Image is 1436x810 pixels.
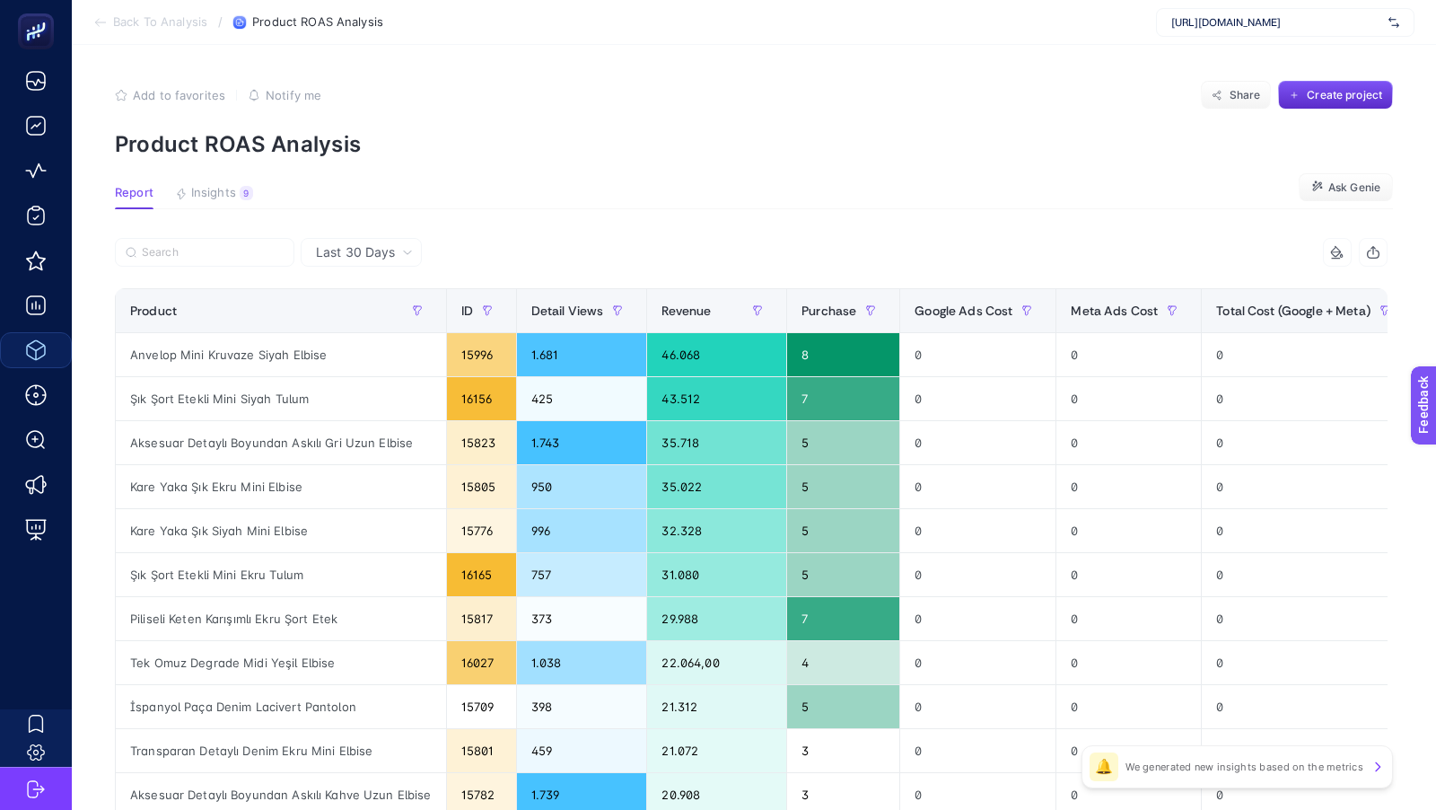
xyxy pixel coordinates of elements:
[517,553,647,596] div: 757
[1202,729,1414,772] div: 0
[133,88,225,102] span: Add to favorites
[900,421,1055,464] div: 0
[447,553,516,596] div: 16165
[218,14,223,29] span: /
[787,509,899,552] div: 5
[1071,304,1158,318] span: Meta Ads Cost
[1202,597,1414,640] div: 0
[248,88,321,102] button: Notify me
[447,641,516,684] div: 16027
[113,15,207,30] span: Back To Analysis
[116,597,446,640] div: Piliseli Keten Karışımlı Ekru Şort Etek
[1202,553,1414,596] div: 0
[517,597,647,640] div: 373
[647,509,786,552] div: 32.328
[1202,641,1414,684] div: 0
[1202,685,1414,728] div: 0
[1202,465,1414,508] div: 0
[1171,15,1381,30] span: [URL][DOMAIN_NAME]
[116,509,446,552] div: Kare Yaka Şık Siyah Mini Elbise
[11,5,68,20] span: Feedback
[647,377,786,420] div: 43.512
[647,641,786,684] div: 22.064,00
[116,641,446,684] div: Tek Omuz Degrade Midi Yeşil Elbise
[787,597,899,640] div: 7
[900,465,1055,508] div: 0
[1388,13,1399,31] img: svg%3e
[316,243,395,261] span: Last 30 Days
[1202,509,1414,552] div: 0
[787,685,899,728] div: 5
[252,15,383,30] span: Product ROAS Analysis
[240,186,253,200] div: 9
[115,88,225,102] button: Add to favorites
[1328,180,1380,195] span: Ask Genie
[1230,88,1261,102] span: Share
[142,246,284,260] input: Search
[900,377,1055,420] div: 0
[447,333,516,376] div: 15996
[1056,729,1201,772] div: 0
[116,377,446,420] div: Şık Şort Etekli Mini Siyah Tulum
[1201,81,1271,110] button: Share
[1056,465,1201,508] div: 0
[801,304,856,318] span: Purchase
[787,333,899,376] div: 8
[900,685,1055,728] div: 0
[447,421,516,464] div: 15823
[1307,88,1382,102] span: Create project
[115,186,153,200] span: Report
[647,553,786,596] div: 31.080
[517,685,647,728] div: 398
[447,465,516,508] div: 15805
[1299,173,1393,202] button: Ask Genie
[447,597,516,640] div: 15817
[900,553,1055,596] div: 0
[1090,753,1118,781] div: 🔔
[1056,685,1201,728] div: 0
[116,729,446,772] div: Transparan Detaylı Denim Ekru Mini Elbise
[517,465,647,508] div: 950
[517,421,647,464] div: 1.743
[116,553,446,596] div: Şık Şort Etekli Mini Ekru Tulum
[1056,421,1201,464] div: 0
[517,333,647,376] div: 1.681
[447,685,516,728] div: 15709
[447,729,516,772] div: 15801
[447,509,516,552] div: 15776
[116,333,446,376] div: Anvelop Mini Kruvaze Siyah Elbise
[787,377,899,420] div: 7
[647,333,786,376] div: 46.068
[787,641,899,684] div: 4
[900,509,1055,552] div: 0
[517,641,647,684] div: 1.038
[787,553,899,596] div: 5
[915,304,1012,318] span: Google Ads Cost
[1202,421,1414,464] div: 0
[787,465,899,508] div: 5
[1216,304,1370,318] span: Total Cost (Google + Meta)
[116,421,446,464] div: Aksesuar Detaylı Boyundan Askılı Gri Uzun Elbise
[517,509,647,552] div: 996
[647,465,786,508] div: 35.022
[1056,509,1201,552] div: 0
[1202,333,1414,376] div: 0
[115,131,1393,157] p: Product ROAS Analysis
[1278,81,1393,110] button: Create project
[116,685,446,728] div: İspanyol Paça Denim Lacivert Pantolon
[1056,553,1201,596] div: 0
[517,377,647,420] div: 425
[447,377,516,420] div: 16156
[900,333,1055,376] div: 0
[461,304,473,318] span: ID
[116,465,446,508] div: Kare Yaka Şık Ekru Mini Elbise
[266,88,321,102] span: Notify me
[191,186,236,200] span: Insights
[1056,377,1201,420] div: 0
[787,421,899,464] div: 5
[900,641,1055,684] div: 0
[647,685,786,728] div: 21.312
[647,421,786,464] div: 35.718
[1056,641,1201,684] div: 0
[130,304,177,318] span: Product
